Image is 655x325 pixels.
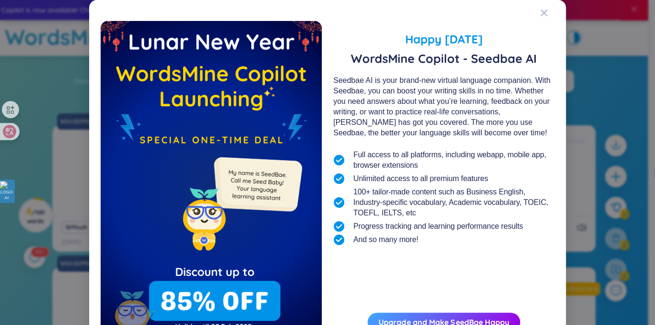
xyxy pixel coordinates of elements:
[353,173,488,184] span: Unlimited access to all premium features
[353,150,554,171] span: Full access to all platforms, including webapp, mobile app, browser extensions
[333,75,554,138] div: Seedbae AI is your brand-new virtual language companion. With Seedbae, you can boost your writing...
[353,187,554,218] span: 100+ tailor-made content such as Business English, Industry-specific vocabulary, Academic vocabul...
[333,51,554,66] span: WordsMine Copilot - Seedbae AI
[209,138,304,233] img: minionSeedbaeMessage.35ffe99e.png
[333,30,554,48] span: Happy [DATE]
[353,221,523,232] span: Progress tracking and learning performance results
[353,234,418,245] span: And so many more!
